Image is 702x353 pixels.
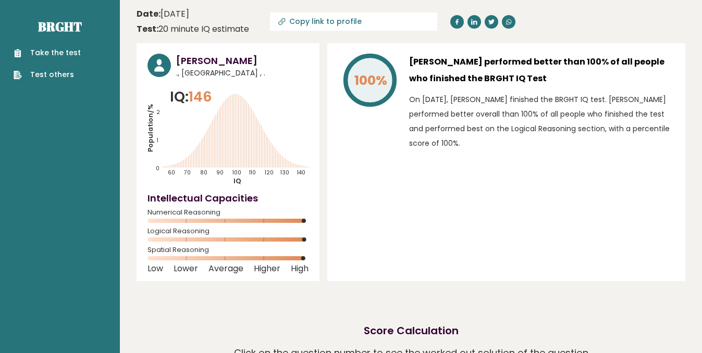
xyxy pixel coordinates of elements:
tspan: 140 [297,169,305,176]
h3: [PERSON_NAME] [176,54,309,68]
span: Low [147,267,163,271]
h2: Score Calculation [364,323,459,338]
tspan: 100 [232,169,241,176]
p: On [DATE], [PERSON_NAME] finished the BRGHT IQ test. [PERSON_NAME] performed better overall than ... [409,92,674,150]
h4: Intellectual Capacities [147,191,309,205]
span: 146 [189,87,212,106]
tspan: 80 [200,169,207,176]
tspan: 120 [265,169,274,176]
b: Date: [137,8,161,20]
span: High [291,267,309,271]
span: ., [GEOGRAPHIC_DATA] , . [176,68,309,79]
span: Numerical Reasoning [147,210,309,215]
time: [DATE] [137,8,189,20]
span: Logical Reasoning [147,229,309,233]
tspan: 70 [184,169,191,176]
tspan: 100% [354,71,387,90]
span: Lower [174,267,198,271]
span: Spatial Reasoning [147,248,309,252]
tspan: IQ [233,176,241,185]
a: Take the test [14,47,81,58]
tspan: 2 [156,108,160,116]
tspan: 1 [157,136,158,144]
div: 20 minute IQ estimate [137,23,249,35]
tspan: 60 [168,169,175,176]
span: Average [208,267,243,271]
tspan: 130 [280,169,289,176]
span: Higher [254,267,280,271]
p: IQ: [170,86,212,107]
tspan: Population/% [146,104,155,152]
tspan: 110 [249,169,256,176]
a: Brght [38,18,82,35]
tspan: 90 [216,169,224,176]
h3: [PERSON_NAME] performed better than 100% of all people who finished the BRGHT IQ Test [409,54,674,87]
b: Test: [137,23,158,35]
tspan: 0 [156,165,159,172]
a: Test others [14,69,81,80]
